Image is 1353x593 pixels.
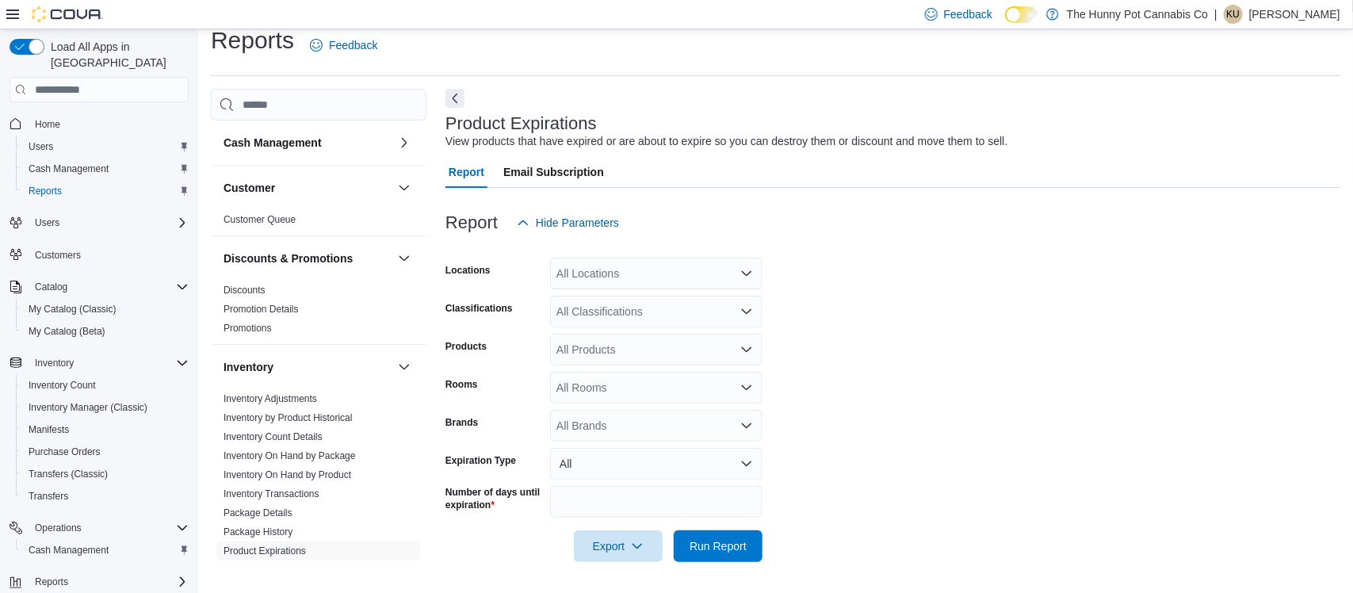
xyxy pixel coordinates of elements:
a: Inventory Count [22,376,102,395]
label: Products [445,340,487,353]
button: Reports [3,571,195,593]
p: | [1214,5,1217,24]
button: Export [574,530,663,562]
a: Discounts [224,285,266,296]
a: Home [29,115,67,134]
a: My Catalog (Classic) [22,300,123,319]
a: Transfers [22,487,75,506]
button: Transfers (Classic) [16,463,195,485]
span: Users [22,137,189,156]
input: Dark Mode [1005,6,1038,23]
a: Product Expirations [224,545,306,557]
span: Transfers [22,487,189,506]
span: Purchase Orders [224,564,296,576]
span: My Catalog (Classic) [29,303,117,316]
span: Transfers (Classic) [22,465,189,484]
button: Open list of options [740,267,753,280]
a: Customer Queue [224,214,296,225]
h3: Product Expirations [445,114,597,133]
span: Customers [29,245,189,265]
button: My Catalog (Beta) [16,320,195,342]
p: The Hunny Pot Cannabis Co [1067,5,1208,24]
a: Inventory Adjustments [224,393,317,404]
button: Transfers [16,485,195,507]
button: Customer [395,178,414,197]
span: Product Expirations [224,545,306,557]
button: Purchase Orders [16,441,195,463]
span: My Catalog (Beta) [22,322,189,341]
span: Inventory Count [22,376,189,395]
a: Purchase Orders [224,564,296,576]
a: Promotions [224,323,272,334]
span: Inventory Manager (Classic) [29,401,147,414]
button: Catalog [29,277,74,296]
span: Cash Management [29,544,109,557]
button: Home [3,112,195,135]
span: Manifests [22,420,189,439]
span: Reports [29,572,189,591]
button: Users [29,213,66,232]
div: Discounts & Promotions [211,281,426,344]
label: Expiration Type [445,454,516,467]
span: Purchase Orders [29,446,101,458]
button: Inventory Count [16,374,195,396]
span: Load All Apps in [GEOGRAPHIC_DATA] [44,39,189,71]
p: [PERSON_NAME] [1249,5,1340,24]
span: Promotions [224,322,272,335]
button: Run Report [674,530,762,562]
label: Rooms [445,378,478,391]
span: Users [29,140,53,153]
a: Feedback [304,29,384,61]
span: Export [583,530,653,562]
button: Open list of options [740,419,753,432]
h3: Cash Management [224,135,322,151]
h3: Customer [224,180,275,196]
span: Feedback [329,37,377,53]
button: Reports [29,572,75,591]
a: Cash Management [22,541,115,560]
button: Open list of options [740,343,753,356]
a: Inventory Manager (Classic) [22,398,154,417]
a: Manifests [22,420,75,439]
span: My Catalog (Beta) [29,325,105,338]
span: Inventory [35,357,74,369]
button: Customer [224,180,392,196]
label: Number of days until expiration [445,486,544,511]
button: Inventory [29,354,80,373]
button: Operations [29,518,88,538]
span: Transfers (Classic) [29,468,108,480]
a: Inventory Transactions [224,488,319,499]
span: Inventory On Hand by Product [224,469,351,481]
h3: Report [445,213,498,232]
button: Discounts & Promotions [224,251,392,266]
span: Manifests [29,423,69,436]
span: Inventory by Product Historical [224,411,353,424]
a: Inventory On Hand by Package [224,450,356,461]
span: Home [29,113,189,133]
button: Cash Management [395,133,414,152]
span: Cash Management [29,163,109,175]
div: View products that have expired or are about to expire so you can destroy them or discount and mo... [445,133,1007,150]
button: All [550,448,762,480]
a: Purchase Orders [22,442,107,461]
span: Cash Management [22,541,189,560]
span: Cash Management [22,159,189,178]
span: Customers [35,249,81,262]
h1: Reports [211,25,294,56]
span: Reports [22,182,189,201]
span: Email Subscription [503,156,604,188]
h3: Inventory [224,359,273,375]
span: Catalog [29,277,189,296]
button: Cash Management [16,158,195,180]
button: Hide Parameters [510,207,625,239]
label: Brands [445,416,478,429]
button: Next [445,89,464,108]
span: Operations [29,518,189,538]
a: Package Details [224,507,292,518]
span: Customer Queue [224,213,296,226]
span: Inventory Adjustments [224,392,317,405]
a: Reports [22,182,68,201]
h3: Discounts & Promotions [224,251,353,266]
